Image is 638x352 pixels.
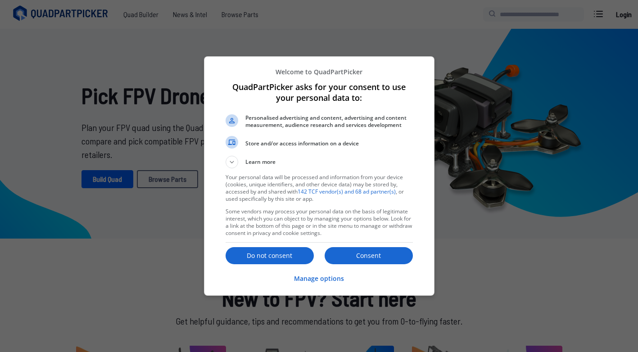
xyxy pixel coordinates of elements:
h1: QuadPartPicker asks for your consent to use your personal data to: [226,81,413,103]
p: Your personal data will be processed and information from your device (cookies, unique identifier... [226,174,413,203]
span: Learn more [245,158,276,168]
span: Personalised advertising and content, advertising and content measurement, audience research and ... [245,114,413,129]
span: Store and/or access information on a device [245,140,413,147]
p: Welcome to QuadPartPicker [226,68,413,76]
button: Learn more [226,156,413,168]
a: 142 TCF vendor(s) and 68 ad partner(s) [298,188,396,195]
p: Manage options [294,274,344,283]
div: QuadPartPicker asks for your consent to use your personal data to: [204,56,434,296]
button: Manage options [294,269,344,289]
button: Consent [325,247,413,264]
p: Consent [325,251,413,260]
p: Do not consent [226,251,314,260]
p: Some vendors may process your personal data on the basis of legitimate interest, which you can ob... [226,208,413,237]
button: Do not consent [226,247,314,264]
